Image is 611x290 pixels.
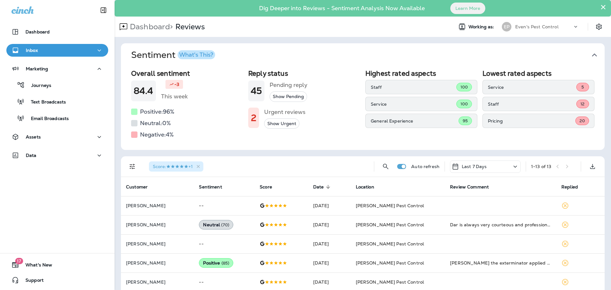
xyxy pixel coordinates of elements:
[6,44,108,57] button: Inbox
[371,118,459,124] p: General Experience
[6,149,108,162] button: Data
[6,25,108,38] button: Dashboard
[460,84,468,90] span: 100
[586,160,599,173] button: Export as CSV
[460,101,468,107] span: 100
[251,113,256,123] h1: 2
[450,260,551,266] div: Bob the exterminator applied the proper spider spray for our location. He was very professional a...
[126,260,189,265] p: [PERSON_NAME]
[126,43,610,67] button: SentimentWhat's This?
[356,203,424,209] span: [PERSON_NAME] Pest Control
[126,241,189,246] p: [PERSON_NAME]
[126,279,189,285] p: [PERSON_NAME]
[371,102,456,107] p: Service
[531,164,551,169] div: 1 - 13 of 13
[356,222,424,228] span: [PERSON_NAME] Pest Control
[260,184,280,190] span: Score
[308,215,351,234] td: [DATE]
[140,130,174,140] h5: Negative: 4 %
[468,24,495,30] span: Working as:
[270,91,307,102] button: Show Pending
[313,184,332,190] span: Date
[194,234,255,253] td: --
[6,258,108,271] button: 17What's New
[179,52,213,58] div: What's This?
[199,220,233,230] div: Neutral
[251,86,262,96] h1: 45
[6,78,108,92] button: Journeys
[25,99,66,105] p: Text Broadcasts
[561,184,586,190] span: Replied
[356,279,424,285] span: [PERSON_NAME] Pest Control
[463,118,468,124] span: 95
[174,81,179,88] p: -3
[126,184,148,190] span: Customer
[126,184,156,190] span: Customer
[462,164,487,169] p: Last 7 Days
[313,184,324,190] span: Date
[131,50,215,60] h1: Sentiment
[19,262,52,270] span: What's New
[25,116,69,122] p: Email Broadcasts
[580,101,585,107] span: 12
[411,164,439,169] p: Auto refresh
[25,83,51,89] p: Journeys
[241,7,443,9] p: Dig Deeper into Reviews - Sentiment Analysis Now Available
[356,184,374,190] span: Location
[593,21,605,32] button: Settings
[95,4,112,17] button: Collapse Sidebar
[270,80,307,90] h5: Pending reply
[260,184,272,190] span: Score
[161,91,188,102] h5: This week
[173,22,205,32] p: Reviews
[26,134,41,139] p: Assets
[126,203,189,208] p: [PERSON_NAME]
[308,234,351,253] td: [DATE]
[131,69,243,77] h2: Overall sentiment
[308,196,351,215] td: [DATE]
[488,102,576,107] p: Staff
[134,86,153,96] h1: 84.4
[127,22,173,32] p: Dashboard >
[26,48,38,53] p: Inbox
[502,22,511,32] div: EP
[140,118,171,128] h5: Neutral: 0 %
[6,131,108,143] button: Assets
[581,84,584,90] span: 5
[371,85,456,90] p: Staff
[126,222,189,227] p: [PERSON_NAME]
[6,111,108,125] button: Email Broadcasts
[450,184,497,190] span: Review Comment
[248,69,360,77] h2: Reply status
[356,260,424,266] span: [PERSON_NAME] Pest Control
[488,118,575,124] p: Pricing
[379,160,392,173] button: Search Reviews
[482,69,594,77] h2: Lowest rated aspects
[26,66,48,71] p: Marketing
[6,62,108,75] button: Marketing
[308,253,351,272] td: [DATE]
[356,241,424,247] span: [PERSON_NAME] Pest Control
[26,153,37,158] p: Data
[450,3,485,14] button: Learn More
[221,260,229,266] span: ( 85 )
[15,258,23,264] span: 17
[199,258,233,268] div: Positive
[264,118,299,129] button: Show Urgent
[199,184,230,190] span: Sentiment
[365,69,477,77] h2: Highest rated aspects
[450,222,551,228] div: Dar is always very courteous and professional. Thank you
[264,107,305,117] h5: Urgent reviews
[25,29,50,34] p: Dashboard
[515,24,558,29] p: Even's Pest Control
[199,184,222,190] span: Sentiment
[488,85,576,90] p: Service
[356,184,383,190] span: Location
[121,67,605,150] div: SentimentWhat's This?
[221,222,229,228] span: ( 70 )
[194,196,255,215] td: --
[6,95,108,108] button: Text Broadcasts
[178,50,215,59] button: What's This?
[561,184,578,190] span: Replied
[600,2,606,12] button: Close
